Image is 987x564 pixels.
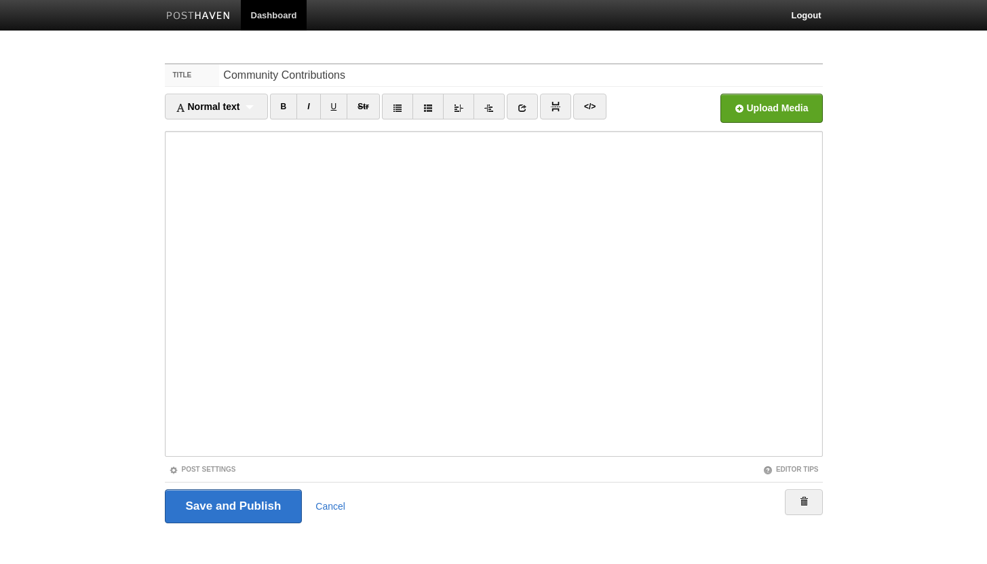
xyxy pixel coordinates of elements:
[357,102,369,111] del: Str
[270,94,298,119] a: B
[169,466,236,473] a: Post Settings
[573,94,606,119] a: </>
[296,94,320,119] a: I
[315,501,345,512] a: Cancel
[763,466,819,473] a: Editor Tips
[165,64,220,86] label: Title
[165,489,303,523] input: Save and Publish
[347,94,380,119] a: Str
[320,94,348,119] a: U
[176,101,240,112] span: Normal text
[166,12,231,22] img: Posthaven-bar
[551,102,560,111] img: pagebreak-icon.png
